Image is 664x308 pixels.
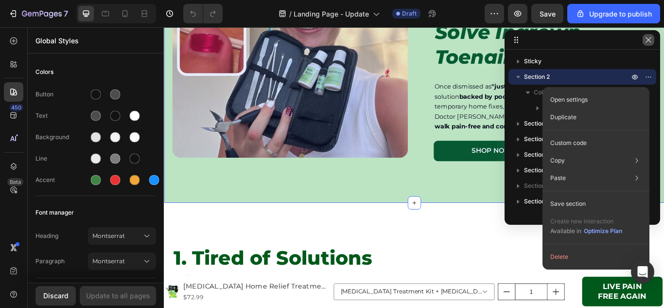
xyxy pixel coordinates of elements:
[88,227,156,245] button: Montserrat
[524,72,550,82] span: Section 2
[80,286,156,306] button: Update to all pages
[550,95,588,104] p: Open settings
[524,197,550,206] span: Section 8
[524,119,550,128] span: Section 3
[7,178,23,186] div: Beta
[35,154,88,163] div: Line
[359,139,405,149] p: SHOP NOW
[294,9,369,19] span: Landing Page - Update
[88,253,156,270] button: Montserrat
[550,227,581,235] span: Available in
[289,9,292,19] span: /
[576,9,652,19] div: Upgrade to publish
[344,76,424,85] strong: backed by podiatrists
[35,257,88,266] span: Paragraph
[4,4,72,23] button: 7
[524,165,550,175] span: Section 6
[584,227,622,236] div: Optimize Plan
[524,181,550,191] span: Section 7
[550,113,577,122] p: Duplicate
[164,27,664,308] iframe: To enrich screen reader interactions, please activate Accessibility in Grammarly extension settings
[382,65,443,73] strong: "just live with it,"
[35,133,88,142] div: Background
[546,248,646,266] button: Delete
[524,150,550,160] span: Section 5
[35,232,88,240] span: Heading
[35,111,88,120] div: Text
[550,174,566,182] p: Paste
[540,10,556,18] span: Save
[524,56,542,66] span: Sticky
[183,4,223,23] div: Undo/Redo
[315,65,562,120] span: Once dismissed as ingrown toenails now have a real solution — with results that outperform tempor...
[534,88,555,97] span: Column
[315,100,562,120] strong: two-part system to help you walk pain-free and confident again.
[567,4,660,23] button: Upgrade to publish
[9,104,23,111] div: 450
[43,290,69,301] div: Discard
[35,90,88,99] div: Button
[402,9,417,18] span: Draft
[64,8,68,19] p: 7
[92,257,142,266] span: Montserrat
[531,4,563,23] button: Save
[92,232,142,240] span: Montserrat
[35,176,88,184] div: Accent
[315,132,450,156] a: SHOP NOW
[86,290,150,301] div: Update to all pages
[35,36,156,46] p: Global Styles
[550,156,565,165] p: Copy
[35,207,74,218] span: Font manager
[583,226,623,236] button: Optimize Plan
[35,66,53,78] span: Colors
[550,217,623,226] p: Create new interaction
[631,260,654,284] div: Open Intercom Messenger
[550,199,586,208] p: Save section
[35,286,76,306] button: Discard
[550,139,587,147] p: Custom code
[524,134,550,144] span: Section 4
